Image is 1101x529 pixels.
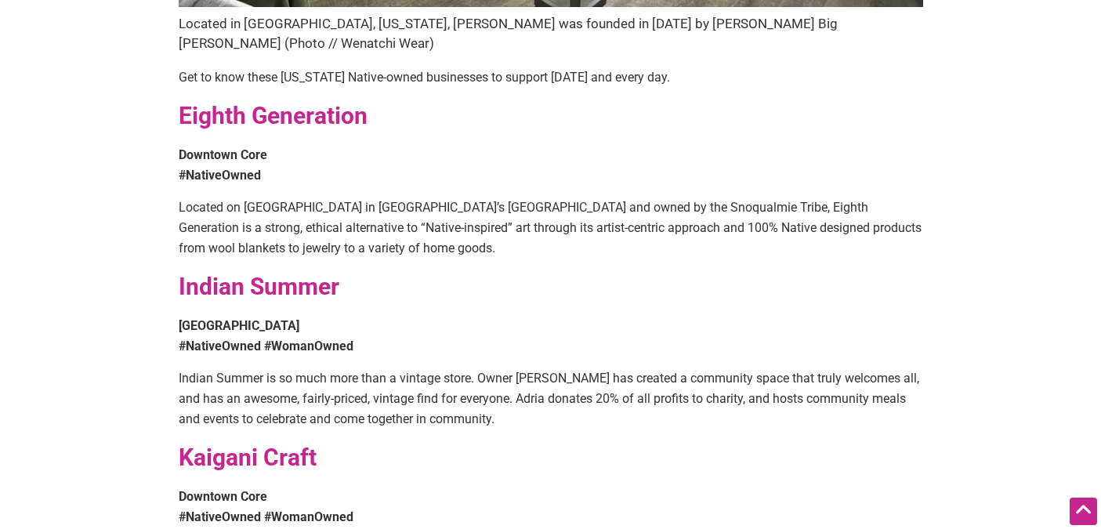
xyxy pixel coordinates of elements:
[1070,498,1097,525] div: Scroll Back to Top
[179,489,267,504] strong: Downtown Core
[179,168,261,183] strong: #NativeOwned
[179,102,368,129] a: Eighth Generation
[179,197,923,258] p: Located on [GEOGRAPHIC_DATA] in [GEOGRAPHIC_DATA]’s [GEOGRAPHIC_DATA] and owned by the Snoqualmie...
[179,339,353,353] strong: #NativeOwned #WomanOwned
[179,368,923,429] p: Indian Summer is so much more than a vintage store. Owner [PERSON_NAME] has created a community s...
[179,147,267,162] strong: Downtown Core
[179,67,923,88] p: Get to know these [US_STATE] Native-owned businesses to support [DATE] and every day.
[179,509,261,524] strong: #NativeOwned
[179,318,299,333] strong: [GEOGRAPHIC_DATA]
[179,444,317,471] a: Kaigani Craft
[179,14,923,54] figcaption: Located in [GEOGRAPHIC_DATA], [US_STATE], [PERSON_NAME] was founded in [DATE] by [PERSON_NAME] Bi...
[179,273,339,300] a: Indian Summer
[264,509,353,524] strong: #WomanOwned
